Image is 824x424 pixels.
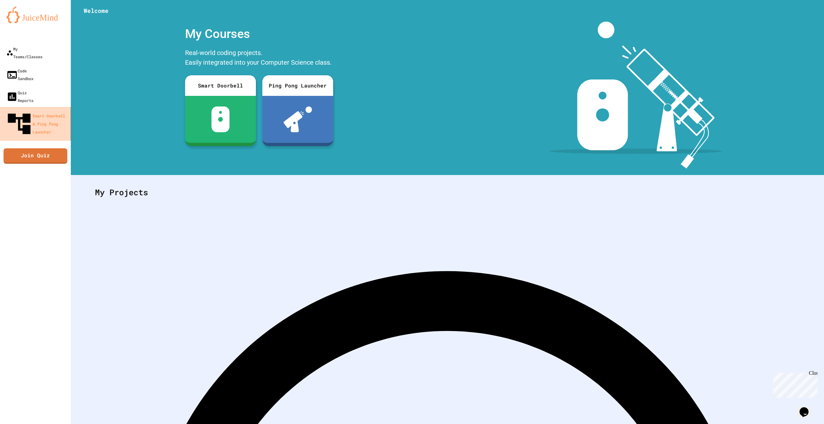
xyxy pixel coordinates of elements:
[6,6,64,23] img: logo-orange.svg
[4,148,67,164] a: Join Quiz
[6,89,33,104] div: Quiz Reports
[5,110,68,137] div: Smart Doorbell & Ping Pong Launcher
[3,3,44,41] div: Chat with us now!Close
[262,75,333,96] div: Ping Pong Launcher
[6,67,33,82] div: Code Sandbox
[182,22,336,46] div: My Courses
[284,106,312,132] img: ppl-with-ball.png
[89,180,806,205] div: My Projects
[185,75,256,96] div: Smart Doorbell
[549,22,722,169] img: banner-image-my-projects.png
[182,46,336,70] div: Real-world coding projects. Easily integrated into your Computer Science class.
[211,106,230,132] img: sdb-white.svg
[797,398,818,418] iframe: chat widget
[6,45,42,60] div: My Teams/Classes
[771,370,818,398] iframe: chat widget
